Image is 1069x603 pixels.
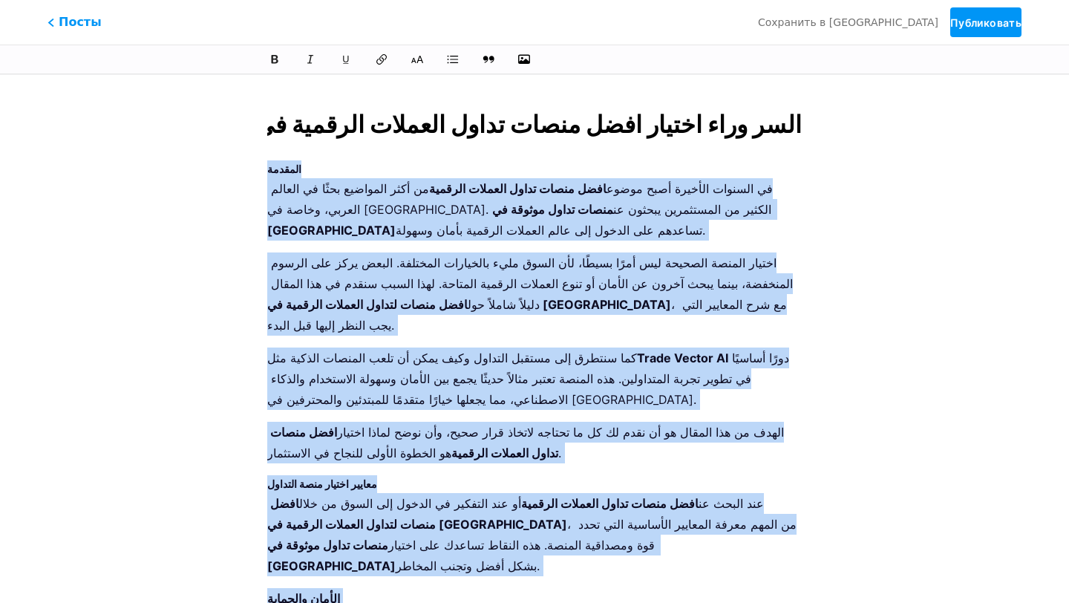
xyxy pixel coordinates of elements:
[267,178,802,241] p: في السنوات الأخيرة أصبح موضوع من أكثر المواضيع بحثًا في العالم العربي، وخاصة في [GEOGRAPHIC_DATA]...
[950,7,1021,37] button: Публиковать
[267,297,671,312] strong: افضل منصات لتداول العملات الرقمية في [GEOGRAPHIC_DATA]
[267,107,802,143] input: Заголовок
[950,16,1021,29] font: Публиковать
[758,16,938,28] font: Сохранить в [GEOGRAPHIC_DATA]
[267,202,774,238] strong: منصات تداول موثوقة في [GEOGRAPHIC_DATA]
[267,163,301,175] strong: المقدمة
[59,15,102,29] font: Посты
[267,422,802,463] p: الهدف من هذا المقال هو أن نقدم لك كل ما تحتاجه لاتخاذ قرار صحيح، وأن نوضح لماذا اختيار هو الخطوة ...
[267,477,377,490] strong: معايير اختيار منصة التداول
[267,493,802,576] p: عند البحث عن أو عند التفكير في الدخول إلى السوق من خلال ، من المهم معرفة المعايير الأساسية التي ت...
[758,7,938,37] button: Сохранить в [GEOGRAPHIC_DATA]
[48,13,102,31] span: Посты
[521,496,699,511] strong: افضل منصات تداول العملات الرقمية
[429,181,607,196] strong: افضل منصات تداول العملات الرقمية
[267,252,802,336] p: اختيار المنصة الصحيحة ليس أمرًا بسيطًا، لأن السوق مليء بالخيارات المختلفة. البعض يركز على الرسوم ...
[267,538,658,573] strong: منصات تداول موثوقة في [GEOGRAPHIC_DATA]
[267,425,558,460] strong: افضل منصات تداول العملات الرقمية
[267,348,802,410] p: كما سنتطرق إلى مستقبل التداول وكيف يمكن أن تلعب المنصات الذكية مثل دورًا أساسيًا في تطوير تجربة ا...
[637,351,728,365] strong: Trade Vector AI
[267,496,567,532] strong: افضل منصات لتداول العملات الرقمية في [GEOGRAPHIC_DATA]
